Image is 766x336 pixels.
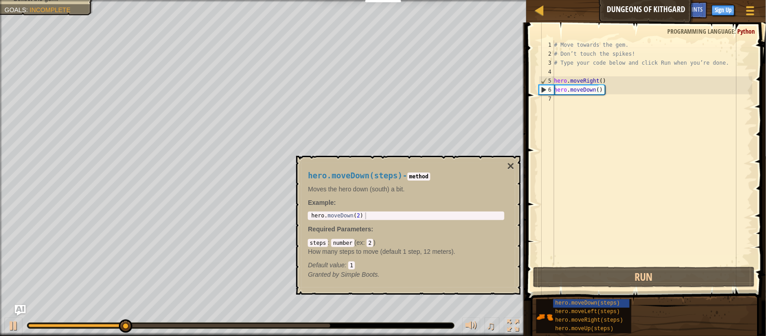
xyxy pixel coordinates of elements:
span: Goals [4,6,26,13]
p: How many steps to move (default 1 step, 12 meters). [308,247,504,256]
h4: - [308,172,504,180]
span: : [371,225,373,233]
button: Ask AI [15,305,26,316]
div: ( ) [308,238,504,270]
button: × [507,160,514,172]
button: Toggle fullscreen [504,318,522,336]
div: 7 [539,94,554,103]
span: : [734,27,737,35]
span: : [345,261,348,269]
span: Default value [308,261,345,269]
span: : [26,6,30,13]
span: Example [308,199,334,206]
span: Granted by [308,271,341,278]
span: : [363,239,367,246]
span: : [328,239,332,246]
em: Simple Boots. [308,271,380,278]
code: 2 [367,239,373,247]
p: Moves the hero down (south) a bit. [308,185,504,194]
code: steps [308,239,328,247]
span: hero.moveDown(steps) [308,171,403,180]
span: Python [737,27,755,35]
button: ♫ [485,318,500,336]
button: Sign Up [712,5,735,16]
code: number [331,239,354,247]
span: Required Parameters [308,225,371,233]
img: portrait.png [536,309,553,326]
div: 4 [539,67,554,76]
span: hero.moveRight(steps) [556,317,623,323]
span: ex [356,239,363,246]
div: 5 [539,76,554,85]
button: Adjust volume [462,318,480,336]
div: 3 [539,58,554,67]
span: Incomplete [30,6,70,13]
div: 2 [539,49,554,58]
span: Hints [688,5,703,13]
button: Ctrl + P: Play [4,318,22,336]
span: hero.moveLeft(steps) [556,309,620,315]
span: hero.moveDown(steps) [556,300,620,306]
span: Ask AI [664,5,679,13]
code: method [407,172,430,181]
strong: : [308,199,336,206]
div: 1 [539,40,554,49]
div: 6 [539,85,554,94]
button: Run [533,267,755,287]
span: ♫ [486,319,495,332]
code: 1 [348,261,355,270]
span: Programming language [667,27,734,35]
span: hero.moveUp(steps) [556,326,614,332]
button: Ask AI [659,2,683,18]
button: Show game menu [739,2,762,23]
